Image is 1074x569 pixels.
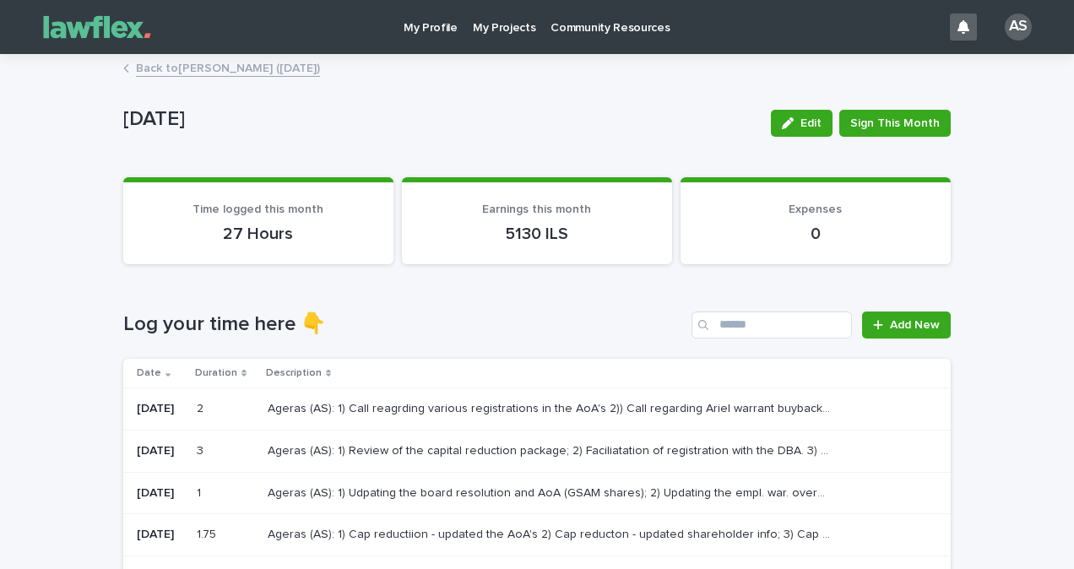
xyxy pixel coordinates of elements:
[137,364,161,382] p: Date
[862,312,951,339] a: Add New
[789,203,842,215] span: Expenses
[123,107,757,132] p: [DATE]
[193,203,323,215] span: Time logged this month
[137,402,183,416] p: [DATE]
[195,364,237,382] p: Duration
[123,514,951,556] tr: [DATE]1.751.75 Ageras (AS): 1) Cap reductiion - updated the AoA's 2) Cap reducton - updated share...
[850,115,940,132] span: Sign This Month
[123,387,951,430] tr: [DATE]22 Ageras (AS): 1) Call reagrding various registrations in the AoA's 2)) Call regarding Ari...
[1005,14,1032,41] div: AS
[137,528,183,542] p: [DATE]
[268,441,834,458] p: Ageras (AS): 1) Review of the capital reduction package; 2) Faciliatation of registration with th...
[197,524,220,542] p: 1.75
[839,110,951,137] button: Sign This Month
[197,398,207,416] p: 2
[136,57,320,77] a: Back to[PERSON_NAME] ([DATE])
[482,203,591,215] span: Earnings this month
[137,444,183,458] p: [DATE]
[197,441,207,458] p: 3
[701,224,930,244] p: 0
[123,312,685,337] h1: Log your time here 👇
[692,312,852,339] input: Search
[771,110,833,137] button: Edit
[123,430,951,472] tr: [DATE]33 Ageras (AS): 1) Review of the capital reduction package; 2) Faciliatation of registratio...
[34,10,160,44] img: Gnvw4qrBSHOAfo8VMhG6
[890,319,940,331] span: Add New
[268,483,834,501] p: Ageras (AS): 1) Udpating the board resolution and AoA (GSAM shares); 2) Updating the empl. war. o...
[266,364,322,382] p: Description
[144,224,373,244] p: 27 Hours
[268,398,834,416] p: Ageras (AS): 1) Call reagrding various registrations in the AoA's 2)) Call regarding Ariel warran...
[268,524,834,542] p: Ageras (AS): 1) Cap reductiion - updated the AoA's 2) Cap reducton - updated shareholder info; 3)...
[422,224,652,244] p: 5130 ILS
[123,472,951,514] tr: [DATE]11 Ageras (AS): 1) Udpating the board resolution and AoA (GSAM shares); 2) Updating the emp...
[197,483,204,501] p: 1
[137,486,183,501] p: [DATE]
[800,117,822,129] span: Edit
